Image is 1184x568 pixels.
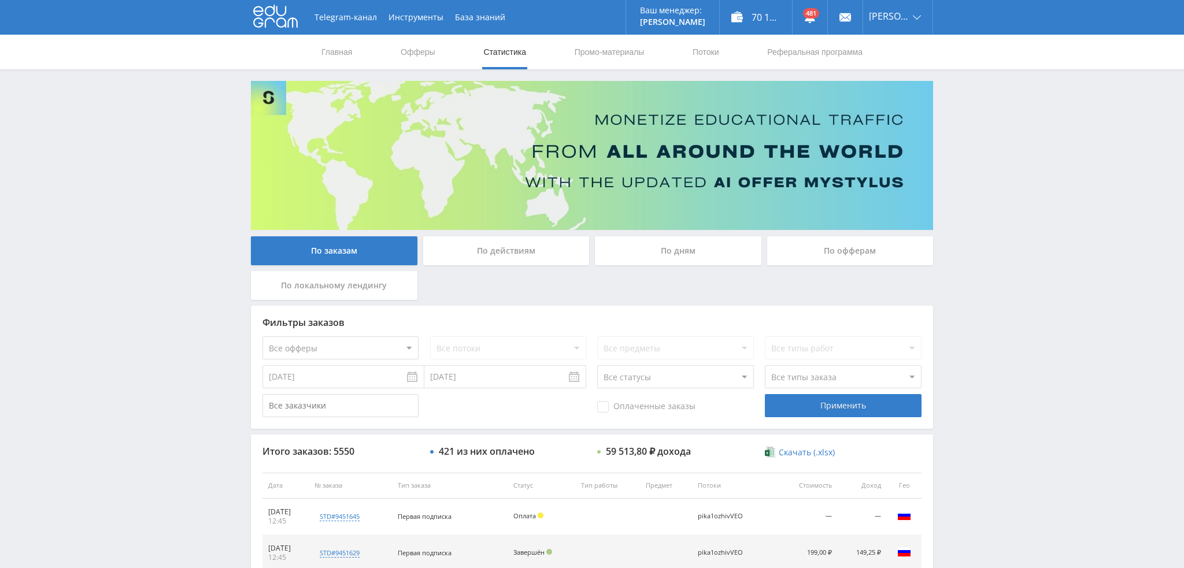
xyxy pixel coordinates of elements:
div: По офферам [767,236,934,265]
input: Все заказчики [262,394,419,417]
div: По заказам [251,236,417,265]
div: Фильтры заказов [262,317,922,328]
p: Ваш менеджер: [640,6,705,15]
div: По локальному лендингу [251,271,417,300]
img: Banner [251,81,933,230]
div: По действиям [423,236,590,265]
div: Применить [765,394,921,417]
a: Статистика [482,35,527,69]
a: Промо-материалы [573,35,645,69]
a: Офферы [399,35,436,69]
div: По дням [595,236,761,265]
span: Оплаченные заказы [597,401,695,413]
a: Потоки [691,35,720,69]
span: [PERSON_NAME] [869,12,909,21]
a: Реферальная программа [766,35,864,69]
p: [PERSON_NAME] [640,17,705,27]
a: Главная [320,35,353,69]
